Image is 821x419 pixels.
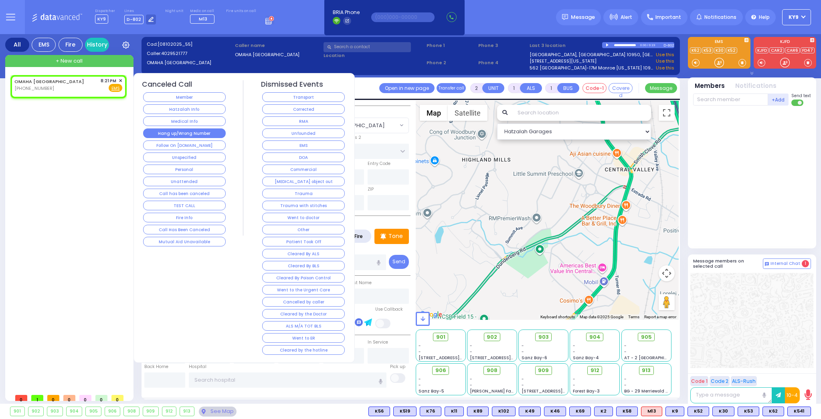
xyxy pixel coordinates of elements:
[641,407,662,416] div: ALS
[95,9,115,14] label: Dispatcher
[787,407,811,416] div: K541
[695,81,725,91] button: Members
[189,372,386,388] input: Search hospital
[726,47,737,53] a: K52
[710,376,730,386] button: Code 2
[573,376,575,382] span: -
[470,388,517,394] span: [PERSON_NAME] Farm
[688,407,709,416] div: BLS
[569,407,591,416] div: BLS
[262,201,345,210] button: Trauma with stitches
[262,321,345,331] button: ALS M/A TOT BLS
[754,40,816,45] label: KJFD
[143,128,226,138] button: Hang up/Wrong Number
[649,41,656,50] div: 0:19
[32,38,56,52] div: EMS
[688,407,709,416] div: K52
[573,355,599,361] span: Sanz Bay-4
[762,407,784,416] div: BLS
[390,364,405,370] label: Pick up
[693,258,763,269] h5: Message members on selected call
[63,395,75,401] span: 0
[143,177,226,186] button: Unattended
[656,58,674,65] a: Use this
[262,333,345,343] button: Went to ER
[79,395,91,401] span: 0
[419,382,421,388] span: -
[262,309,345,319] button: Cleared by the Doctor
[802,260,809,267] span: 1
[522,388,597,394] span: [STREET_ADDRESS][PERSON_NAME]
[641,333,652,341] span: 905
[262,249,345,258] button: Cleared By ALS
[143,213,226,222] button: Fire Info
[538,333,549,341] span: 903
[420,105,448,121] button: Show street map
[782,9,811,25] button: KY9
[702,47,713,53] a: K53
[101,78,116,84] span: 8:21 PM
[641,407,662,416] div: M13
[333,9,360,16] span: BRIA Phone
[642,366,651,374] span: 913
[573,382,575,388] span: -
[789,14,799,21] span: KY9
[645,83,677,93] button: Message
[261,80,323,89] h4: Dismissed Events
[647,41,648,50] div: /
[419,355,494,361] span: [STREET_ADDRESS][PERSON_NAME]
[124,9,156,14] label: Lines
[656,65,674,71] a: Use this
[735,81,777,91] button: Notifications
[14,78,84,85] a: OMAHA [GEOGRAPHIC_DATA]
[624,382,627,388] span: -
[624,376,627,382] span: -
[478,42,527,49] span: Phone 3
[15,395,27,401] span: 0
[616,407,638,416] div: K58
[47,395,59,401] span: 0
[262,297,345,307] button: Cancelled by caller
[769,47,784,53] a: CAR2
[262,140,345,150] button: EMS
[569,407,591,416] div: K69
[467,407,489,416] div: K89
[420,407,441,416] div: BLS
[470,376,472,382] span: -
[143,116,226,126] button: Medical Info
[67,407,82,416] div: 904
[368,407,390,416] div: K56
[262,189,345,198] button: Trauma
[111,85,120,92] u: EMS
[419,388,444,394] span: Sanz Bay-5
[143,153,226,162] button: Unspecified
[522,382,524,388] span: -
[345,280,372,286] label: P Last Name
[199,407,237,417] div: See map
[590,366,599,374] span: 912
[143,407,158,416] div: 909
[56,57,83,65] span: + New call
[448,105,487,121] button: Show satellite imagery
[756,47,768,53] a: KJFD
[562,14,568,20] img: message.svg
[162,407,176,416] div: 912
[368,161,390,167] label: Entry Code
[226,9,256,14] label: Fire units on call
[690,47,701,53] a: K62
[262,261,345,271] button: Cleared By BLS
[371,12,435,22] input: (000)000-00000
[418,309,444,320] a: Open this area in Google Maps (opens a new window)
[368,407,390,416] div: BLS
[165,9,183,14] label: Night unit
[470,355,546,361] span: [STREET_ADDRESS][PERSON_NAME]
[368,339,388,346] label: In Service
[763,258,811,269] button: Internal Chat 1
[262,237,345,246] button: Patient Took Off
[144,364,168,370] label: Back Home
[86,407,101,416] div: 905
[59,38,83,52] div: Fire
[492,407,516,416] div: BLS
[324,42,411,52] input: Search a contact
[262,213,345,222] button: Went to doctor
